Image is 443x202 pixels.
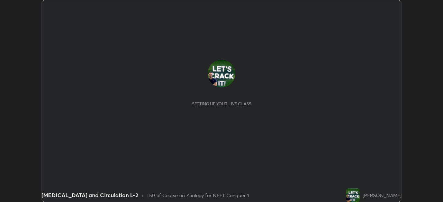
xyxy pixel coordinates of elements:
div: • [141,192,144,199]
div: Setting up your live class [192,101,251,106]
img: 02a0221ee3ad4557875c09baae15909e.jpg [208,60,235,87]
div: L50 of Course on Zoology for NEET Conquer 1 [146,192,249,199]
img: 02a0221ee3ad4557875c09baae15909e.jpg [346,188,360,202]
div: [MEDICAL_DATA] and Circulation L-2 [42,191,138,199]
div: [PERSON_NAME] [363,192,401,199]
